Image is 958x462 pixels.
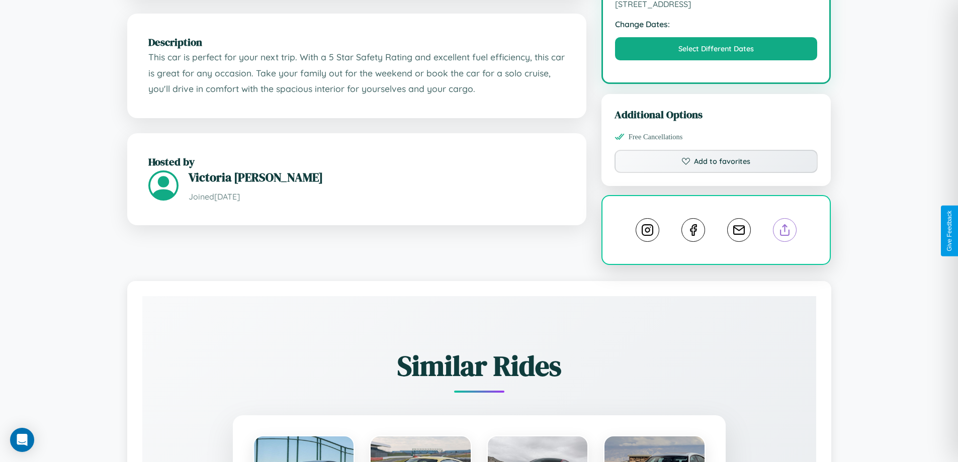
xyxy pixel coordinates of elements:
[189,169,565,186] h3: Victoria [PERSON_NAME]
[148,35,565,49] h2: Description
[615,150,818,173] button: Add to favorites
[178,346,781,385] h2: Similar Rides
[148,154,565,169] h2: Hosted by
[10,428,34,452] div: Open Intercom Messenger
[615,107,818,122] h3: Additional Options
[615,37,818,60] button: Select Different Dates
[615,19,818,29] strong: Change Dates:
[629,133,683,141] span: Free Cancellations
[189,190,565,204] p: Joined [DATE]
[148,49,565,97] p: This car is perfect for your next trip. With a 5 Star Safety Rating and excellent fuel efficiency...
[946,211,953,251] div: Give Feedback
